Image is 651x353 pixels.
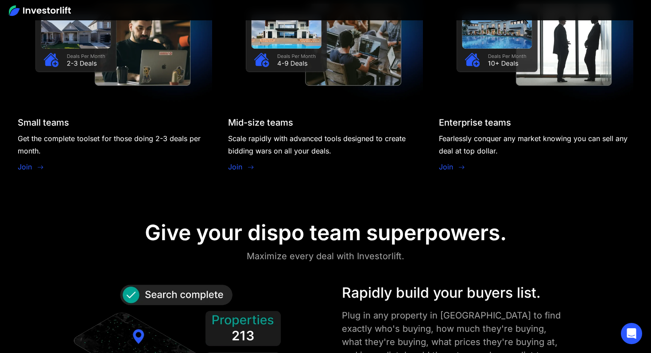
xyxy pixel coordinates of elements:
[247,249,404,263] div: Maximize every deal with Investorlift.
[145,220,507,246] div: Give your dispo team superpowers.
[439,161,453,172] a: Join
[228,161,242,172] a: Join
[342,282,567,303] div: Rapidly build your buyers list.
[439,117,511,128] div: Enterprise teams
[228,132,422,157] div: Scale rapidly with advanced tools designed to create bidding wars on all your deals.
[621,323,642,344] div: Open Intercom Messenger
[439,132,633,157] div: Fearlessly conquer any market knowing you can sell any deal at top dollar.
[228,117,293,128] div: Mid-size teams
[18,132,212,157] div: Get the complete toolset for those doing 2-3 deals per month.
[18,117,69,128] div: Small teams
[18,161,32,172] a: Join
